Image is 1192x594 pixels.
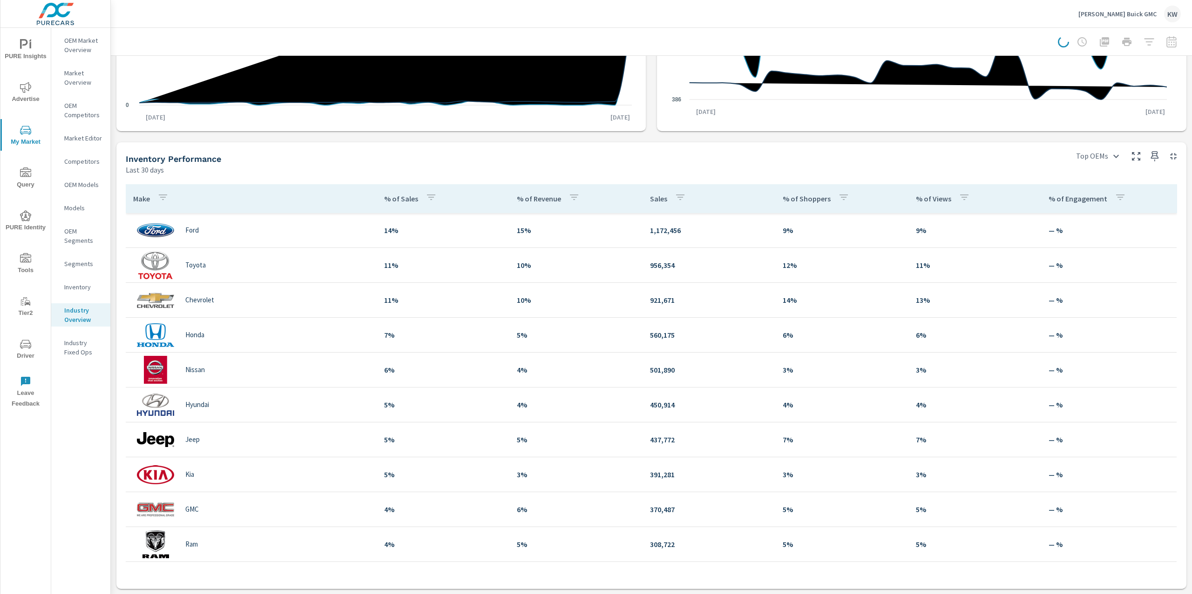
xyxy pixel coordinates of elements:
[517,399,635,410] p: 4%
[137,426,174,454] img: logo-150.png
[126,102,129,108] text: 0
[185,540,198,548] p: Ram
[783,329,901,340] p: 6%
[137,495,174,523] img: logo-150.png
[650,260,768,271] p: 956,354
[185,366,205,374] p: Nissan
[384,194,418,203] p: % of Sales
[650,225,768,236] p: 1,172,456
[916,399,1034,410] p: 4%
[3,82,48,105] span: Advertise
[384,539,502,550] p: 4%
[185,470,194,479] p: Kia
[137,356,174,384] img: logo-150.png
[126,154,221,164] h5: Inventory Performance
[916,364,1034,375] p: 3%
[916,434,1034,445] p: 7%
[384,294,502,306] p: 11%
[137,530,174,558] img: logo-150.png
[3,167,48,190] span: Query
[64,338,103,357] p: Industry Fixed Ops
[1049,194,1107,203] p: % of Engagement
[783,364,901,375] p: 3%
[137,321,174,349] img: logo-150.png
[517,260,635,271] p: 10%
[672,50,681,56] text: 593
[783,260,901,271] p: 12%
[126,164,164,175] p: Last 30 days
[672,96,681,103] text: 386
[64,133,103,143] p: Market Editor
[916,225,1034,236] p: 9%
[517,434,635,445] p: 5%
[51,280,110,294] div: Inventory
[3,125,48,147] span: My Market
[64,282,103,292] p: Inventory
[64,180,103,189] p: OEM Models
[384,364,502,375] p: 6%
[916,504,1034,515] p: 5%
[1049,539,1169,550] p: — %
[51,178,110,192] div: OEM Models
[783,225,901,236] p: 9%
[1049,329,1169,340] p: — %
[650,364,768,375] p: 501,890
[3,210,48,233] span: PURE Identity
[1049,260,1169,271] p: — %
[650,294,768,306] p: 921,671
[3,39,48,62] span: PURE Insights
[384,329,502,340] p: 7%
[650,329,768,340] p: 560,175
[1049,399,1169,410] p: — %
[137,286,174,314] img: logo-150.png
[3,376,48,409] span: Leave Feedback
[1164,6,1181,22] div: KW
[916,329,1034,340] p: 6%
[139,113,172,122] p: [DATE]
[185,331,204,339] p: Honda
[1049,364,1169,375] p: — %
[137,461,174,488] img: logo-150.png
[64,306,103,324] p: Industry Overview
[51,66,110,89] div: Market Overview
[51,336,110,359] div: Industry Fixed Ops
[185,226,199,234] p: Ford
[64,203,103,213] p: Models
[1049,469,1169,480] p: — %
[384,504,502,515] p: 4%
[137,216,174,244] img: logo-150.png
[137,251,174,279] img: logo-150.png
[384,434,502,445] p: 5%
[185,435,200,444] p: Jeep
[650,194,667,203] p: Sales
[185,505,199,514] p: GMC
[51,257,110,271] div: Segments
[384,260,502,271] p: 11%
[137,391,174,419] img: logo-150.png
[517,469,635,480] p: 3%
[650,504,768,515] p: 370,487
[783,504,901,515] p: 5%
[517,364,635,375] p: 4%
[783,194,831,203] p: % of Shoppers
[916,539,1034,550] p: 5%
[517,504,635,515] p: 6%
[3,253,48,276] span: Tools
[604,113,637,122] p: [DATE]
[517,294,635,306] p: 10%
[64,36,103,54] p: OEM Market Overview
[650,469,768,480] p: 391,281
[51,201,110,215] div: Models
[1049,225,1169,236] p: — %
[916,294,1034,306] p: 13%
[384,469,502,480] p: 5%
[783,399,901,410] p: 4%
[916,194,951,203] p: % of Views
[64,157,103,166] p: Competitors
[517,329,635,340] p: 5%
[64,68,103,87] p: Market Overview
[916,469,1034,480] p: 3%
[783,469,901,480] p: 3%
[1049,504,1169,515] p: — %
[185,261,206,269] p: Toyota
